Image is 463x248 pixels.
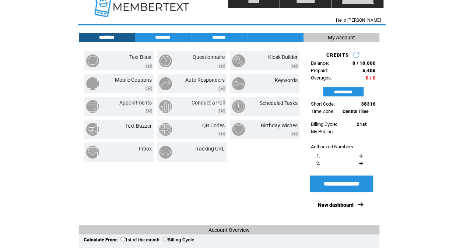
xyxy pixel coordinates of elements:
[362,68,376,73] span: 5,406
[311,75,332,81] span: Overages:
[115,77,152,83] a: Mobile Coupons
[129,54,152,60] a: Text Blast
[163,237,194,242] label: Billing Cycle
[357,121,366,127] span: 21st
[232,54,245,67] img: kiosk-builder.png
[159,54,172,67] img: questionnaire.png
[291,64,298,68] img: video.png
[159,77,172,90] img: auto-responders.png
[202,123,225,128] a: QR Codes
[218,64,225,68] img: video.png
[159,100,172,113] img: conduct-a-poll.png
[86,123,99,136] img: text-buzzer.png
[145,64,152,68] img: video.png
[268,54,298,60] a: Kiosk Builder
[120,237,159,242] label: 1st of the month
[159,146,172,159] img: tracking-url.png
[84,237,118,242] span: Calculate From:
[139,146,152,152] a: Inbox
[261,123,298,128] a: Birthday Wishes
[311,60,329,66] span: Balance:
[86,54,99,67] img: text-blast.png
[352,60,376,66] span: 0 / 10,000
[311,68,328,73] span: Prepaid:
[311,109,334,114] span: Time Zone:
[260,100,298,106] a: Scheduled Tasks
[336,18,380,23] span: Hello [PERSON_NAME]
[145,109,152,113] img: video.png
[361,101,376,107] span: 38316
[291,132,298,136] img: video.png
[159,123,172,136] img: qr-codes.png
[86,77,99,90] img: mobile-coupons.png
[218,132,225,136] img: video.png
[125,123,152,129] a: Text Buzzer
[232,77,245,90] img: keywords.png
[343,109,369,114] span: Central Time
[120,237,125,241] input: 1st of the month
[119,100,152,106] a: Appointments
[145,86,152,91] img: video.png
[185,77,225,83] a: Auto Responders
[326,52,349,58] span: CREDITS
[366,75,376,81] span: 0 / 0
[208,227,250,233] span: Account Overview
[311,121,337,127] span: Billing Cycle:
[232,123,245,136] img: birthday-wishes.png
[232,100,245,113] img: scheduled-tasks.png
[318,202,354,208] a: New dashboard
[193,54,225,60] a: Questionnaire
[316,153,320,159] span: 1.
[311,101,335,107] span: Short Code:
[275,77,298,83] a: Keywords
[192,100,225,106] a: Conduct a Poll
[311,129,333,134] a: My Pricing
[316,160,320,166] span: 2.
[328,35,355,40] span: My Account
[194,146,225,152] a: Tracking URL
[218,86,225,91] img: video.png
[311,144,354,149] span: Authorized Numbers:
[86,146,99,159] img: inbox.png
[86,100,99,113] img: appointments.png
[218,109,225,113] img: video.png
[163,237,168,241] input: Billing Cycle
